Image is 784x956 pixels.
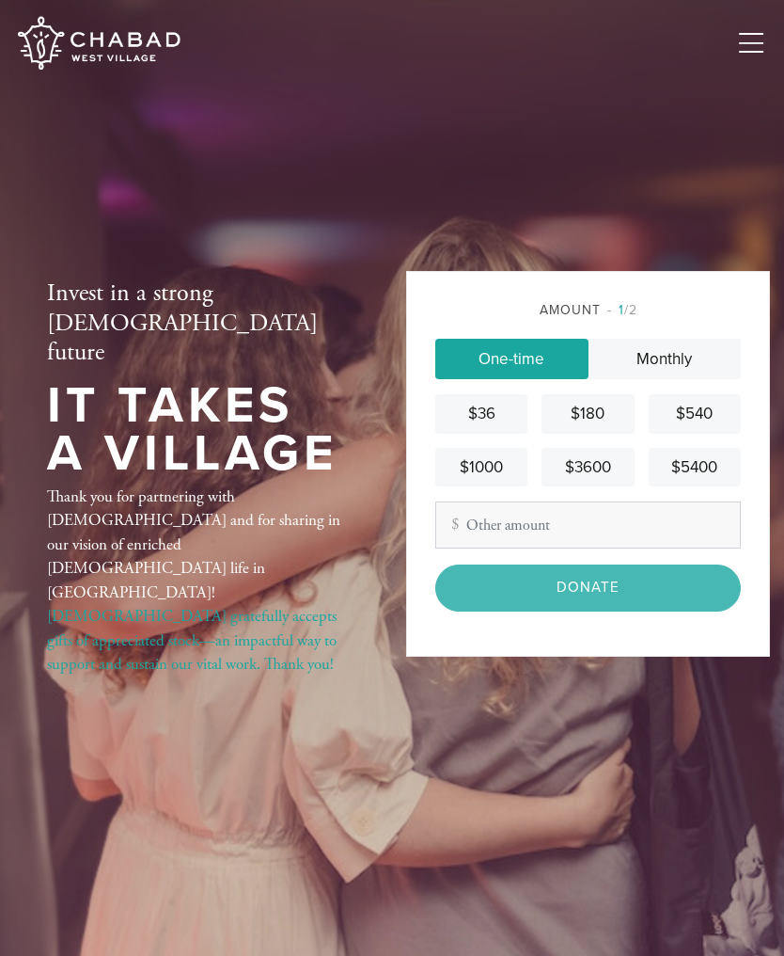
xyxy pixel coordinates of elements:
a: $1000 [435,448,527,487]
a: $3600 [541,448,634,487]
span: /2 [607,302,637,318]
h2: Invest in a strong [DEMOGRAPHIC_DATA] future [47,279,345,367]
a: $36 [435,394,527,434]
div: $540 [656,402,733,426]
a: One-time [435,339,588,379]
span: 1 [619,302,624,318]
a: $5400 [649,448,741,487]
div: $5400 [656,455,733,480]
a: $540 [649,394,741,434]
h1: It Takes a Village [47,381,345,478]
div: Thank you for partnering with [DEMOGRAPHIC_DATA] and for sharing in our vision of enriched [DEMOG... [47,486,345,677]
a: [DEMOGRAPHIC_DATA] gratefully accepts gifts of appreciated stock—an impactful way to support and ... [47,606,337,675]
div: $3600 [549,455,626,480]
img: Chabad%20West%20Village.png [14,9,182,77]
input: Other amount [435,502,741,549]
div: $36 [443,402,520,426]
a: Monthly [588,339,742,379]
div: $1000 [443,455,520,480]
div: $180 [549,402,626,426]
a: $180 [541,394,634,434]
div: Amount [435,300,741,320]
